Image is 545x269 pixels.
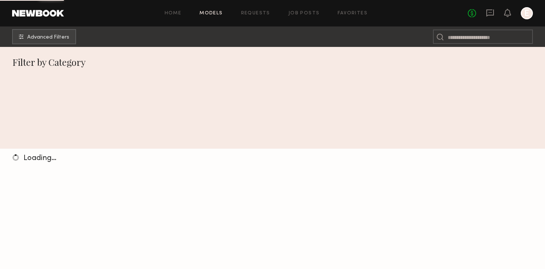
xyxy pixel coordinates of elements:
[521,7,533,19] a: E
[27,35,69,40] span: Advanced Filters
[165,11,182,16] a: Home
[12,29,76,44] button: Advanced Filters
[199,11,223,16] a: Models
[12,56,533,68] div: Filter by Category
[241,11,270,16] a: Requests
[23,155,56,162] span: Loading…
[338,11,367,16] a: Favorites
[288,11,320,16] a: Job Posts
